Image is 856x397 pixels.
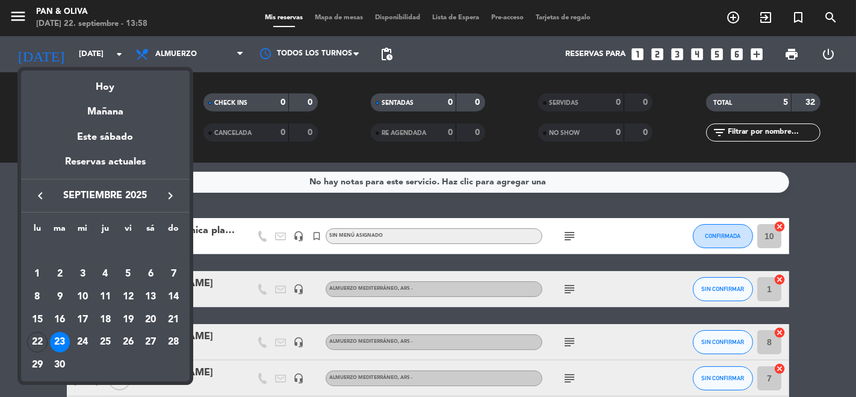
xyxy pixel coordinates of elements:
[27,332,48,352] div: 22
[139,263,162,286] td: 6 de septiembre de 2025
[27,264,48,284] div: 1
[117,286,140,308] td: 12 de septiembre de 2025
[118,264,138,284] div: 5
[163,310,184,330] div: 21
[71,286,94,308] td: 10 de septiembre de 2025
[49,263,72,286] td: 2 de septiembre de 2025
[162,263,185,286] td: 7 de septiembre de 2025
[72,310,93,330] div: 17
[140,310,161,330] div: 20
[50,287,70,307] div: 9
[33,189,48,203] i: keyboard_arrow_left
[72,287,93,307] div: 10
[95,332,116,352] div: 25
[49,222,72,240] th: martes
[162,331,185,354] td: 28 de septiembre de 2025
[94,286,117,308] td: 11 de septiembre de 2025
[21,70,190,95] div: Hoy
[139,308,162,331] td: 20 de septiembre de 2025
[140,264,161,284] div: 6
[140,287,161,307] div: 13
[26,240,185,263] td: SEP.
[26,263,49,286] td: 1 de septiembre de 2025
[162,286,185,308] td: 14 de septiembre de 2025
[95,287,116,307] div: 11
[71,308,94,331] td: 17 de septiembre de 2025
[72,332,93,352] div: 24
[94,263,117,286] td: 4 de septiembre de 2025
[118,332,138,352] div: 26
[51,188,160,204] span: septiembre 2025
[94,331,117,354] td: 25 de septiembre de 2025
[140,332,161,352] div: 27
[50,332,70,352] div: 23
[160,188,181,204] button: keyboard_arrow_right
[163,332,184,352] div: 28
[72,264,93,284] div: 3
[94,308,117,331] td: 18 de septiembre de 2025
[95,264,116,284] div: 4
[117,308,140,331] td: 19 de septiembre de 2025
[118,310,138,330] div: 19
[139,331,162,354] td: 27 de septiembre de 2025
[50,355,70,375] div: 30
[117,222,140,240] th: viernes
[139,286,162,308] td: 13 de septiembre de 2025
[117,263,140,286] td: 5 de septiembre de 2025
[26,286,49,308] td: 8 de septiembre de 2025
[26,308,49,331] td: 15 de septiembre de 2025
[163,189,178,203] i: keyboard_arrow_right
[26,331,49,354] td: 22 de septiembre de 2025
[27,287,48,307] div: 8
[71,331,94,354] td: 24 de septiembre de 2025
[27,310,48,330] div: 15
[21,95,190,120] div: Mañana
[95,310,116,330] div: 18
[49,331,72,354] td: 23 de septiembre de 2025
[21,154,190,179] div: Reservas actuales
[162,222,185,240] th: domingo
[163,287,184,307] div: 14
[94,222,117,240] th: jueves
[49,286,72,308] td: 9 de septiembre de 2025
[71,263,94,286] td: 3 de septiembre de 2025
[163,264,184,284] div: 7
[27,355,48,375] div: 29
[50,310,70,330] div: 16
[21,120,190,154] div: Este sábado
[118,287,138,307] div: 12
[162,308,185,331] td: 21 de septiembre de 2025
[29,188,51,204] button: keyboard_arrow_left
[50,264,70,284] div: 2
[71,222,94,240] th: miércoles
[139,222,162,240] th: sábado
[26,222,49,240] th: lunes
[49,354,72,377] td: 30 de septiembre de 2025
[117,331,140,354] td: 26 de septiembre de 2025
[49,308,72,331] td: 16 de septiembre de 2025
[26,354,49,377] td: 29 de septiembre de 2025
